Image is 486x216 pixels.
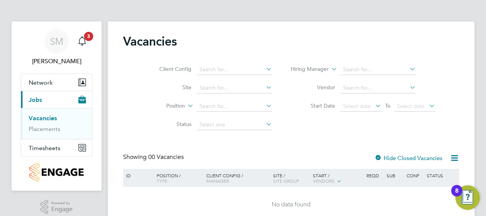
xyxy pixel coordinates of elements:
div: ID [124,169,151,182]
span: Vendors [313,178,334,184]
label: Start Date [291,102,335,109]
div: Reqd [364,169,384,182]
span: Engage [51,206,73,213]
label: Position [141,102,185,110]
input: Search for... [340,64,416,75]
span: Select date [397,103,424,110]
div: Conf [405,169,424,182]
input: Search for... [197,101,272,112]
a: Vacancies [29,115,57,122]
button: Network [21,74,92,91]
a: Powered byEngage [40,200,73,214]
span: Network [29,79,53,86]
nav: Main navigation [11,21,102,191]
div: Position / [151,169,204,187]
div: Start / [311,169,364,188]
div: Client Config / [204,169,271,187]
span: Simon Minor [21,57,92,66]
span: Type [157,178,167,184]
a: Placements [29,125,60,133]
input: Search for... [197,83,272,93]
label: Site [147,84,191,91]
a: SM[PERSON_NAME] [21,29,92,66]
input: Search for... [197,64,272,75]
span: Select date [343,103,371,110]
span: 00 Vacancies [148,153,184,161]
span: Jobs [29,96,42,103]
label: Hide Closed Vacancies [374,154,442,162]
span: Timesheets [29,144,60,152]
div: Jobs [21,108,92,139]
button: Open Resource Center, 8 new notifications [455,185,480,210]
div: No data found [124,201,458,209]
span: Manager [206,178,229,184]
div: Sub [385,169,405,182]
label: Hiring Manager [285,65,329,73]
h2: Vacancies [123,34,177,49]
span: To [383,101,393,111]
span: Powered by [51,200,73,206]
label: Status [147,121,191,128]
img: countryside-properties-logo-retina.png [29,163,83,182]
span: Site Group [273,178,299,184]
div: Site / [271,169,311,187]
button: Jobs [21,91,92,108]
input: Select one [197,119,272,130]
span: SM [50,36,63,46]
a: Go to home page [21,163,92,182]
div: Status [425,169,458,182]
span: 3 [84,32,93,41]
input: Search for... [340,83,416,93]
label: Client Config [147,65,191,72]
a: 3 [75,29,90,54]
button: Timesheets [21,139,92,156]
div: 8 [455,191,458,201]
div: Showing [123,153,185,161]
label: Vendor [291,84,335,91]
